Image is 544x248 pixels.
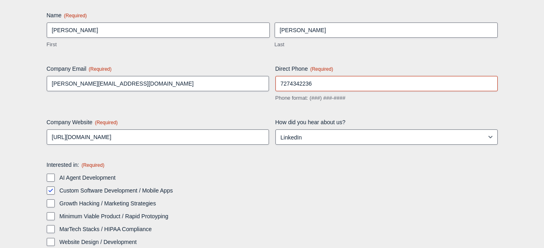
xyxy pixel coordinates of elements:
[47,41,270,49] label: First
[47,65,269,73] label: Company Email
[275,118,498,126] label: How did you hear about us?
[60,199,498,207] label: Growth Hacking / Marketing Strategies
[47,118,269,126] label: Company Website
[47,129,269,145] input: https://
[60,212,498,220] label: Minimum Viable Product / Rapid Protoyping
[310,66,333,72] span: (Required)
[47,161,105,169] legend: Interested in:
[47,11,87,19] legend: Name
[275,41,498,49] label: Last
[60,225,498,233] label: MarTech Stacks / HIPAA Compliance
[64,13,87,18] span: (Required)
[275,65,498,73] label: Direct Phone
[81,162,104,168] span: (Required)
[60,174,498,182] label: AI Agent Development
[89,66,112,72] span: (Required)
[60,238,498,246] label: Website Design / Development
[275,94,498,102] div: Phone format: (###) ###-####
[95,120,118,125] span: (Required)
[60,187,498,195] label: Custom Software Development / Mobile Apps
